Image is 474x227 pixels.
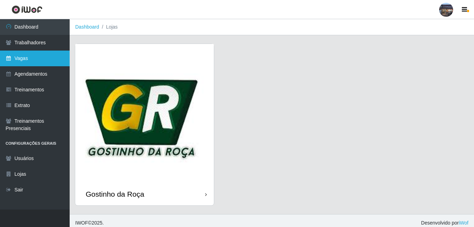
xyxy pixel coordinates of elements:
li: Lojas [99,23,118,31]
a: iWof [459,220,468,226]
span: Desenvolvido por [421,219,468,227]
a: Gostinho da Roça [75,44,214,205]
img: cardImg [75,44,214,183]
span: © 2025 . [75,219,104,227]
div: Gostinho da Roça [86,190,144,198]
img: CoreUI Logo [11,5,42,14]
a: Dashboard [75,24,99,30]
span: IWOF [75,220,88,226]
nav: breadcrumb [70,19,474,35]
